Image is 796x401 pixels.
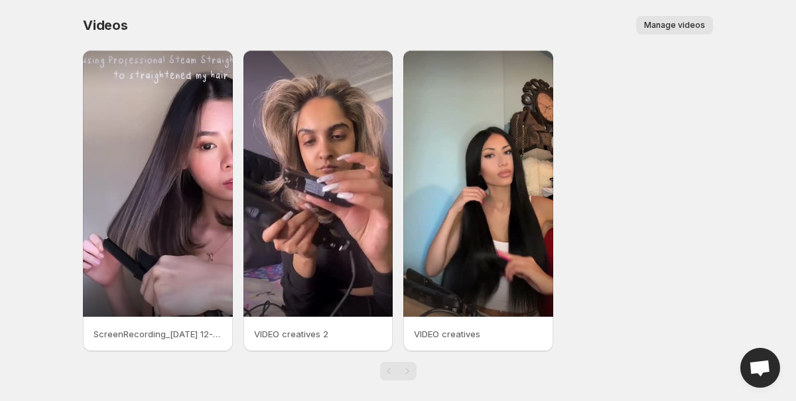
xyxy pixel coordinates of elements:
nav: Pagination [380,362,417,380]
p: VIDEO creatives [414,327,543,341]
span: Videos [83,17,128,33]
span: Manage videos [644,20,705,31]
button: Manage videos [636,16,713,35]
p: VIDEO creatives 2 [254,327,383,341]
p: ScreenRecording_[DATE] 12-17-52_1 [94,327,222,341]
div: Open chat [740,348,780,388]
